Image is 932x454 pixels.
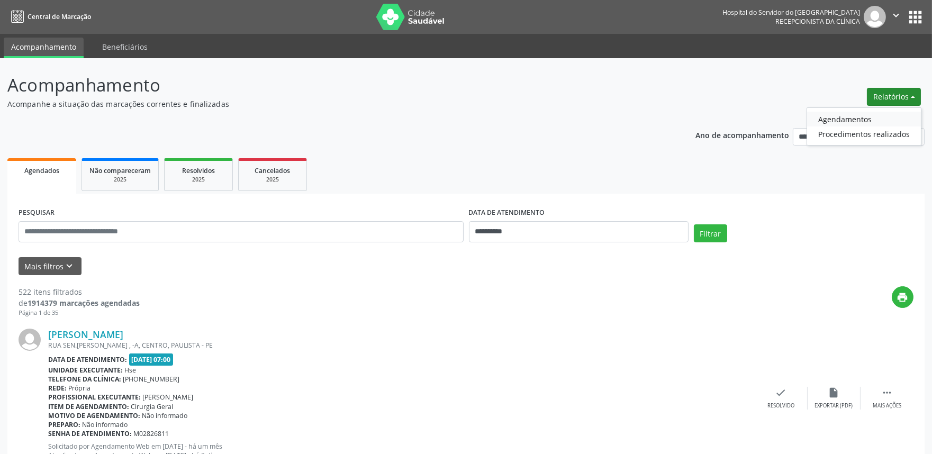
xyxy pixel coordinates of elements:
[95,38,155,56] a: Beneficiários
[19,257,82,276] button: Mais filtroskeyboard_arrow_down
[890,10,902,21] i: 
[48,375,121,384] b: Telefone da clínica:
[694,224,727,242] button: Filtrar
[129,353,174,366] span: [DATE] 07:00
[89,166,151,175] span: Não compareceram
[142,411,188,420] span: Não informado
[807,112,921,126] a: Agendamentos
[695,128,789,141] p: Ano de acompanhamento
[807,107,921,146] ul: Relatórios
[906,8,925,26] button: apps
[767,402,794,410] div: Resolvido
[19,286,140,297] div: 522 itens filtrados
[48,341,755,350] div: RUA SEN.[PERSON_NAME] , -A, CENTRO, PAULISTA - PE
[64,260,76,272] i: keyboard_arrow_down
[48,366,123,375] b: Unidade executante:
[7,72,649,98] p: Acompanhamento
[19,329,41,351] img: img
[815,402,853,410] div: Exportar (PDF)
[48,393,141,402] b: Profissional executante:
[172,176,225,184] div: 2025
[69,384,91,393] span: Própria
[255,166,291,175] span: Cancelados
[4,38,84,58] a: Acompanhamento
[828,387,840,398] i: insert_drive_file
[881,387,893,398] i: 
[867,88,921,106] button: Relatórios
[886,6,906,28] button: 
[143,393,194,402] span: [PERSON_NAME]
[134,429,169,438] span: M02826811
[775,387,787,398] i: check
[873,402,901,410] div: Mais ações
[48,420,80,429] b: Preparo:
[28,12,91,21] span: Central de Marcação
[864,6,886,28] img: img
[469,205,545,221] label: DATA DE ATENDIMENTO
[19,308,140,317] div: Página 1 de 35
[19,205,55,221] label: PESQUISAR
[722,8,860,17] div: Hospital do Servidor do [GEOGRAPHIC_DATA]
[125,366,137,375] span: Hse
[775,17,860,26] span: Recepcionista da clínica
[83,420,128,429] span: Não informado
[24,166,59,175] span: Agendados
[48,384,67,393] b: Rede:
[7,8,91,25] a: Central de Marcação
[131,402,174,411] span: Cirurgia Geral
[892,286,913,308] button: print
[7,98,649,110] p: Acompanhe a situação das marcações correntes e finalizadas
[123,375,180,384] span: [PHONE_NUMBER]
[48,355,127,364] b: Data de atendimento:
[48,329,123,340] a: [PERSON_NAME]
[182,166,215,175] span: Resolvidos
[807,126,921,141] a: Procedimentos realizados
[246,176,299,184] div: 2025
[48,429,132,438] b: Senha de atendimento:
[48,411,140,420] b: Motivo de agendamento:
[19,297,140,308] div: de
[89,176,151,184] div: 2025
[48,402,129,411] b: Item de agendamento:
[28,298,140,308] strong: 1914379 marcações agendadas
[897,292,909,303] i: print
